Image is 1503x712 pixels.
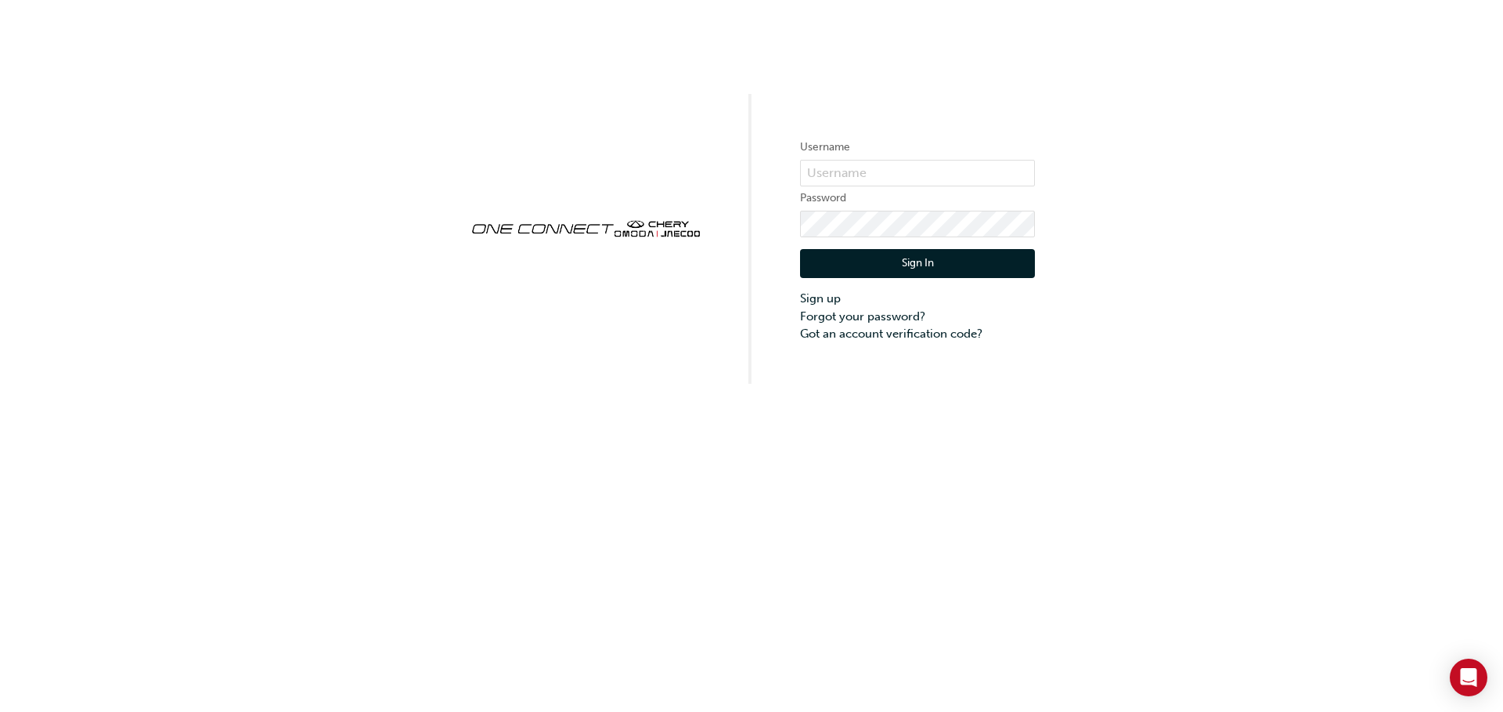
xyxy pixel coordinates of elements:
label: Password [800,189,1035,208]
a: Sign up [800,290,1035,308]
img: oneconnect [468,207,703,248]
a: Got an account verification code? [800,325,1035,343]
a: Forgot your password? [800,308,1035,326]
div: Open Intercom Messenger [1450,659,1487,696]
label: Username [800,138,1035,157]
input: Username [800,160,1035,186]
button: Sign In [800,249,1035,279]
